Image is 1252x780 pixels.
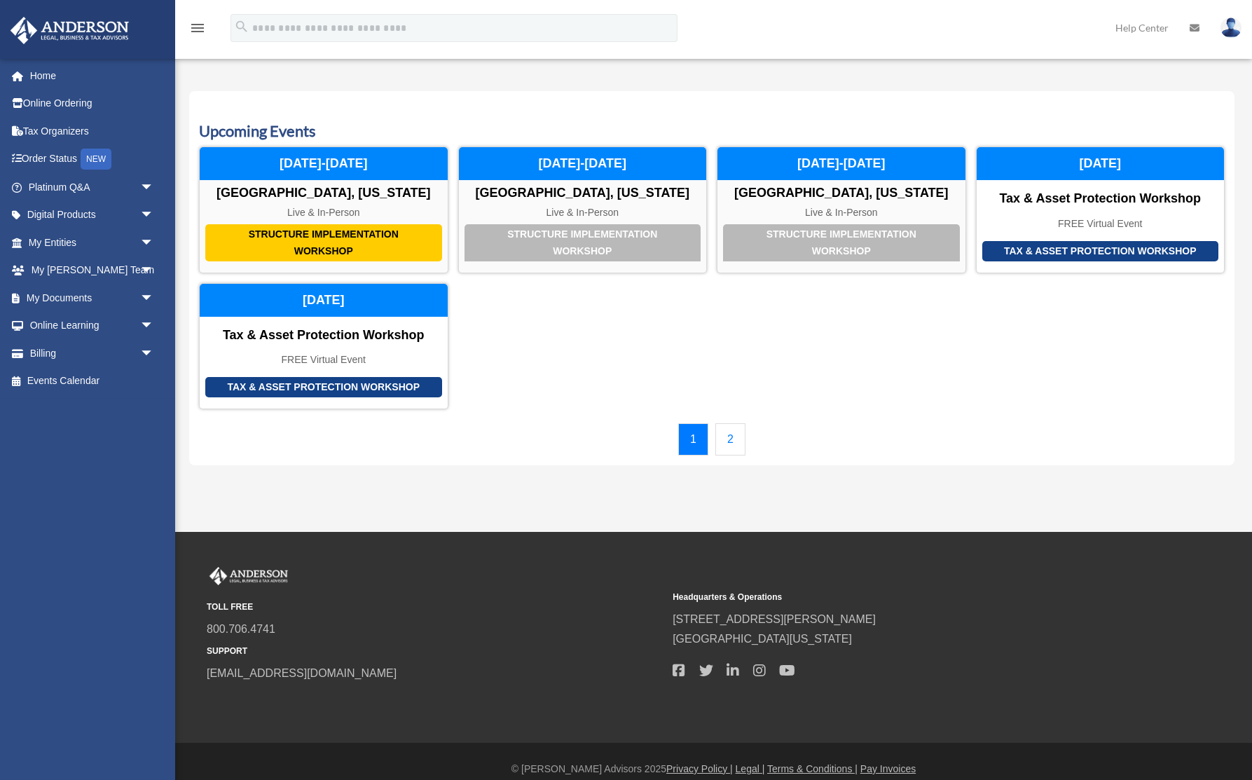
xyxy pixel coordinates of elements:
[976,146,1225,273] a: Tax & Asset Protection Workshop Tax & Asset Protection Workshop FREE Virtual Event [DATE]
[673,613,876,625] a: [STREET_ADDRESS][PERSON_NAME]
[459,147,707,181] div: [DATE]-[DATE]
[200,147,448,181] div: [DATE]-[DATE]
[175,760,1252,778] div: © [PERSON_NAME] Advisors 2025
[767,763,858,774] a: Terms & Conditions |
[678,423,708,456] a: 1
[10,256,175,285] a: My [PERSON_NAME] Teamarrow_drop_down
[458,146,708,273] a: Structure Implementation Workshop [GEOGRAPHIC_DATA], [US_STATE] Live & In-Person [DATE]-[DATE]
[140,228,168,257] span: arrow_drop_down
[715,423,745,456] a: 2
[977,147,1225,181] div: [DATE]
[673,633,852,645] a: [GEOGRAPHIC_DATA][US_STATE]
[723,224,960,261] div: Structure Implementation Workshop
[140,284,168,313] span: arrow_drop_down
[234,19,249,34] i: search
[140,256,168,285] span: arrow_drop_down
[717,207,965,219] div: Live & In-Person
[199,146,448,273] a: Structure Implementation Workshop [GEOGRAPHIC_DATA], [US_STATE] Live & In-Person [DATE]-[DATE]
[10,284,175,312] a: My Documentsarrow_drop_down
[666,763,733,774] a: Privacy Policy |
[717,146,966,273] a: Structure Implementation Workshop [GEOGRAPHIC_DATA], [US_STATE] Live & In-Person [DATE]-[DATE]
[207,644,663,659] small: SUPPORT
[205,224,442,261] div: Structure Implementation Workshop
[207,623,275,635] a: 800.706.4741
[10,90,175,118] a: Online Ordering
[81,149,111,170] div: NEW
[207,567,291,585] img: Anderson Advisors Platinum Portal
[6,17,133,44] img: Anderson Advisors Platinum Portal
[189,20,206,36] i: menu
[10,201,175,229] a: Digital Productsarrow_drop_down
[199,283,448,409] a: Tax & Asset Protection Workshop Tax & Asset Protection Workshop FREE Virtual Event [DATE]
[10,312,175,340] a: Online Learningarrow_drop_down
[977,191,1225,207] div: Tax & Asset Protection Workshop
[10,117,175,145] a: Tax Organizers
[200,207,448,219] div: Live & In-Person
[10,173,175,201] a: Platinum Q&Aarrow_drop_down
[200,186,448,201] div: [GEOGRAPHIC_DATA], [US_STATE]
[207,600,663,615] small: TOLL FREE
[10,145,175,174] a: Order StatusNEW
[199,121,1225,142] h3: Upcoming Events
[10,339,175,367] a: Billingarrow_drop_down
[189,25,206,36] a: menu
[465,224,701,261] div: Structure Implementation Workshop
[140,339,168,368] span: arrow_drop_down
[140,173,168,202] span: arrow_drop_down
[459,207,707,219] div: Live & In-Person
[736,763,765,774] a: Legal |
[982,241,1219,261] div: Tax & Asset Protection Workshop
[860,763,916,774] a: Pay Invoices
[200,328,448,343] div: Tax & Asset Protection Workshop
[673,590,1129,605] small: Headquarters & Operations
[10,367,168,395] a: Events Calendar
[717,186,965,201] div: [GEOGRAPHIC_DATA], [US_STATE]
[140,312,168,341] span: arrow_drop_down
[140,201,168,230] span: arrow_drop_down
[10,228,175,256] a: My Entitiesarrow_drop_down
[205,377,442,397] div: Tax & Asset Protection Workshop
[207,667,397,679] a: [EMAIL_ADDRESS][DOMAIN_NAME]
[717,147,965,181] div: [DATE]-[DATE]
[977,218,1225,230] div: FREE Virtual Event
[200,354,448,366] div: FREE Virtual Event
[459,186,707,201] div: [GEOGRAPHIC_DATA], [US_STATE]
[1220,18,1241,38] img: User Pic
[200,284,448,317] div: [DATE]
[10,62,175,90] a: Home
